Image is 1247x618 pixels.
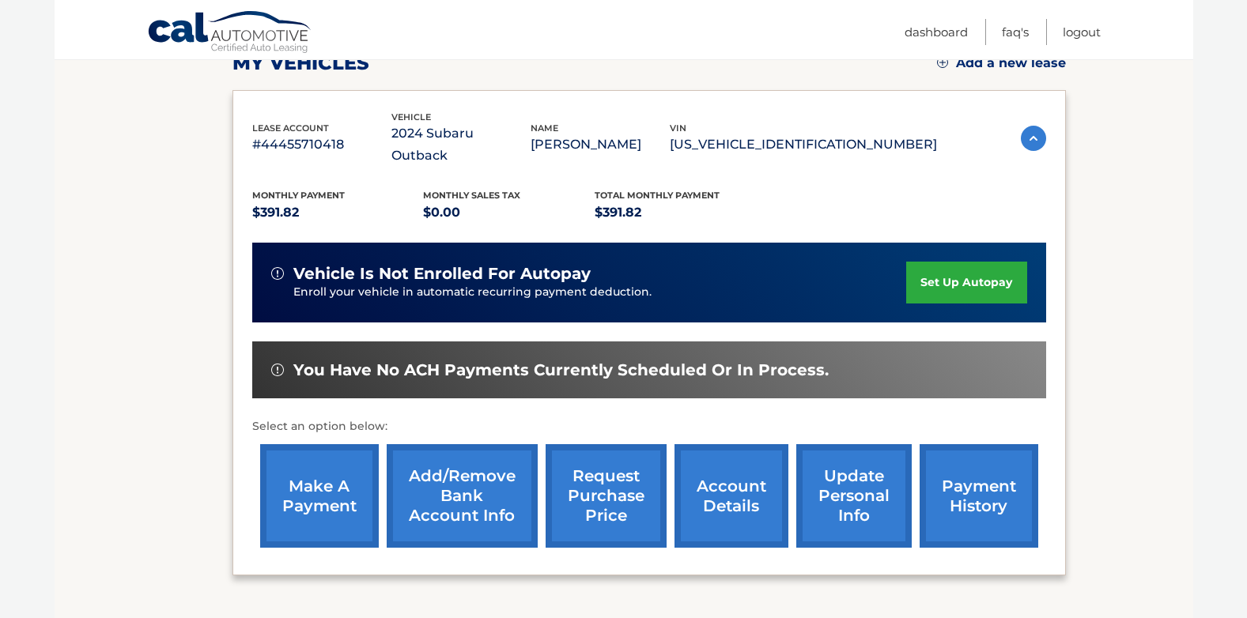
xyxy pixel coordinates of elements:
a: Logout [1063,19,1101,45]
p: Select an option below: [252,417,1046,436]
span: vehicle is not enrolled for autopay [293,264,591,284]
a: Cal Automotive [147,10,313,56]
a: make a payment [260,444,379,548]
p: [PERSON_NAME] [531,134,670,156]
p: $391.82 [595,202,766,224]
span: Monthly sales Tax [423,190,520,201]
span: name [531,122,558,134]
a: Dashboard [905,19,968,45]
a: account details [675,444,788,548]
a: payment history [920,444,1038,548]
p: [US_VEHICLE_IDENTIFICATION_NUMBER] [670,134,937,156]
span: Total Monthly Payment [595,190,720,201]
p: Enroll your vehicle in automatic recurring payment deduction. [293,284,907,301]
a: update personal info [796,444,912,548]
img: add.svg [937,57,948,68]
a: Add a new lease [937,55,1066,71]
a: set up autopay [906,262,1026,303]
p: 2024 Subaru Outback [391,122,531,167]
p: #44455710418 [252,134,391,156]
h2: my vehicles [232,51,369,75]
a: FAQ's [1002,19,1029,45]
img: alert-white.svg [271,267,284,280]
span: vehicle [391,111,431,122]
span: lease account [252,122,329,134]
a: Add/Remove bank account info [387,444,538,548]
img: alert-white.svg [271,364,284,376]
p: $391.82 [252,202,424,224]
span: vin [670,122,686,134]
span: You have no ACH payments currently scheduled or in process. [293,360,829,380]
span: Monthly Payment [252,190,345,201]
a: request purchase price [546,444,667,548]
p: $0.00 [423,202,595,224]
img: accordion-active.svg [1021,126,1046,151]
